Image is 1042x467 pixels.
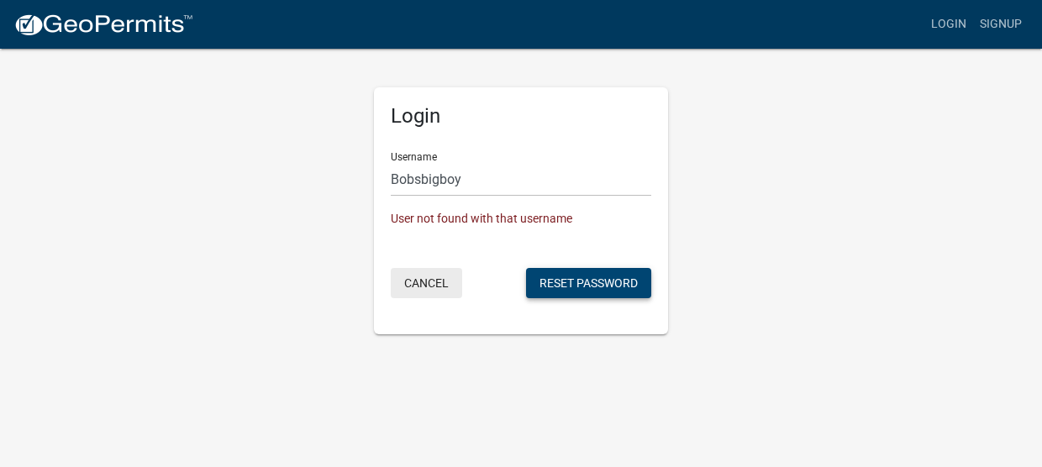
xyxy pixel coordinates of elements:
div: User not found with that username [391,210,651,228]
h5: Login [391,104,651,129]
button: Cancel [391,268,462,298]
a: Signup [973,8,1029,40]
a: Login [924,8,973,40]
button: Reset Password [526,268,651,298]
